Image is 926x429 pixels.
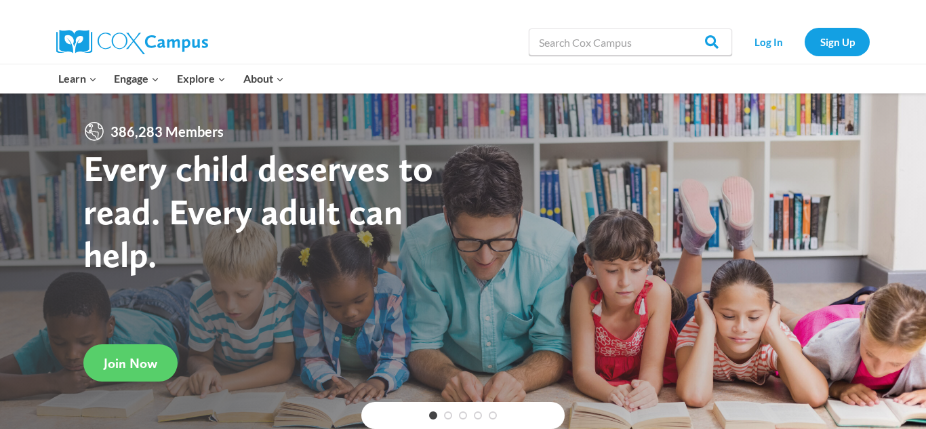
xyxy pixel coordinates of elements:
[739,28,798,56] a: Log In
[105,121,229,142] span: 386,283 Members
[474,411,482,420] a: 4
[429,411,437,420] a: 1
[529,28,732,56] input: Search Cox Campus
[489,411,497,420] a: 5
[739,28,870,56] nav: Secondary Navigation
[114,70,159,87] span: Engage
[459,411,467,420] a: 3
[58,70,97,87] span: Learn
[177,70,226,87] span: Explore
[243,70,284,87] span: About
[83,146,433,276] strong: Every child deserves to read. Every adult can help.
[805,28,870,56] a: Sign Up
[444,411,452,420] a: 2
[104,355,157,371] span: Join Now
[56,30,208,54] img: Cox Campus
[49,64,292,93] nav: Primary Navigation
[83,344,178,382] a: Join Now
